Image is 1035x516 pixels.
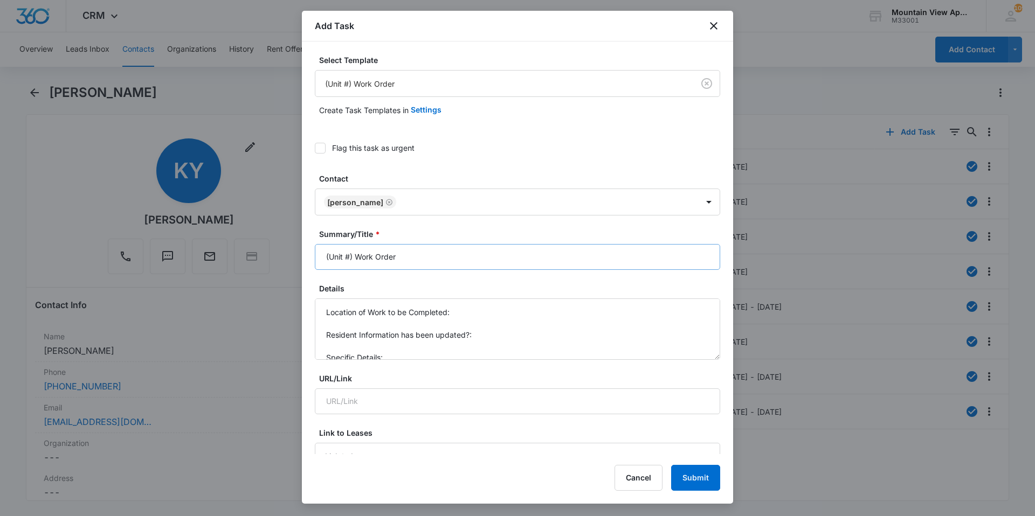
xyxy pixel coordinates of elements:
[319,427,724,438] label: Link to Leases
[332,142,415,154] div: Flag this task as urgent
[327,198,383,207] div: [PERSON_NAME]
[319,373,724,384] label: URL/Link
[319,54,724,66] label: Select Template
[383,198,393,206] div: Remove Kwang Yi
[698,75,715,92] button: Clear
[315,19,354,32] h1: Add Task
[411,97,441,123] button: Settings
[615,465,663,491] button: Cancel
[707,19,720,32] button: close
[315,388,720,414] input: URL/Link
[315,244,720,270] input: Summary/Title
[319,228,724,240] label: Summary/Title
[319,283,724,294] label: Details
[671,465,720,491] button: Submit
[319,104,409,116] p: Create Task Templates in
[319,173,724,184] label: Contact
[315,298,720,360] textarea: Location of Work to be Completed: Resident Information has been updated?: Specific Details:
